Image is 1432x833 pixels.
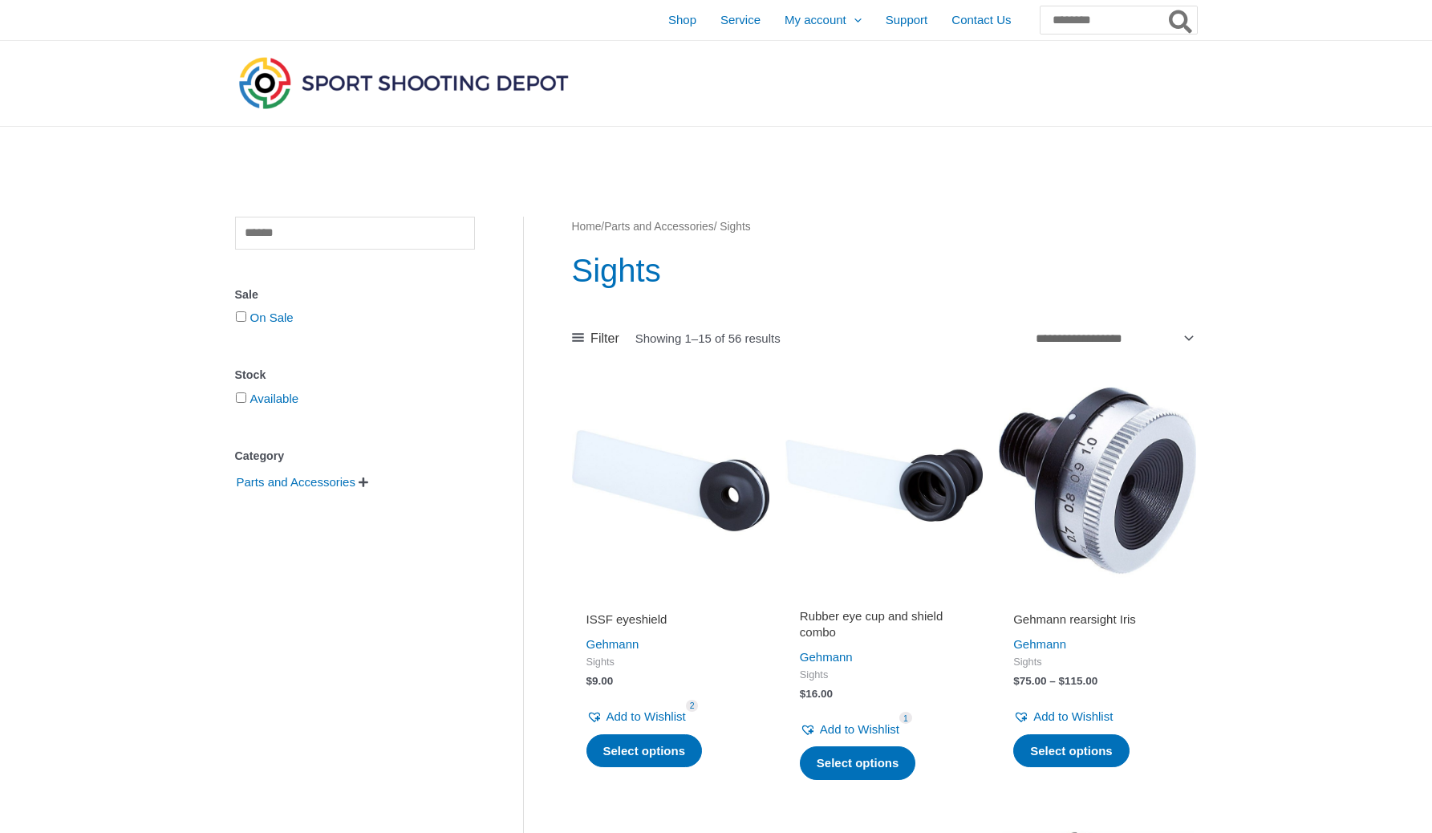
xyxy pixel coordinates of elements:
div: Category [235,445,475,468]
nav: Breadcrumb [572,217,1197,238]
h1: Sights [572,248,1197,293]
span: Filter [590,327,619,351]
bdi: 9.00 [586,675,614,687]
span: Add to Wishlist [820,722,899,736]
button: Search [1166,6,1197,34]
img: eye cup and shield combo [785,382,983,579]
h2: Gehmann rearsight Iris [1013,612,1182,628]
a: Parts and Accessories [604,221,714,233]
img: Sport Shooting Depot [235,53,572,112]
span: $ [1013,675,1020,687]
a: Gehmann [800,650,853,664]
a: Select options for “ISSF eyeshield” [586,734,703,768]
bdi: 16.00 [800,688,833,700]
a: Available [250,392,299,405]
a: Rubber eye cup and shield combo [800,608,968,646]
span: Sights [1013,656,1182,669]
a: Gehmann [586,637,639,651]
a: Filter [572,327,619,351]
img: ISSF eyeshield [572,382,769,579]
h2: Rubber eye cup and shield combo [800,608,968,640]
span: $ [1059,675,1065,687]
select: Shop order [1030,325,1197,351]
h2: ISSF eyeshield [586,612,755,628]
a: Add to Wishlist [586,705,686,728]
a: Select options for “Rubber eye cup and shield combo” [800,746,916,780]
a: ISSF eyeshield [586,612,755,633]
div: Stock [235,364,475,387]
a: Add to Wishlist [1013,705,1113,728]
span: Sights [586,656,755,669]
span:  [359,477,368,488]
bdi: 75.00 [1013,675,1046,687]
input: Available [236,392,246,403]
img: Gehmann rearsight Iris [999,382,1196,579]
span: Parts and Accessories [235,469,357,496]
a: Home [572,221,602,233]
span: $ [586,675,593,687]
bdi: 115.00 [1059,675,1098,687]
iframe: Customer reviews powered by Trustpilot [586,589,755,608]
a: Add to Wishlist [800,718,899,741]
span: 1 [899,712,912,724]
span: $ [800,688,806,700]
span: Add to Wishlist [1033,709,1113,723]
a: Parts and Accessories [235,474,357,488]
span: – [1049,675,1056,687]
span: 2 [686,700,699,712]
span: Add to Wishlist [606,709,686,723]
a: Select options for “Gehmann rearsight Iris” [1013,734,1130,768]
div: Sale [235,283,475,307]
input: On Sale [236,311,246,322]
iframe: Customer reviews powered by Trustpilot [1013,589,1182,608]
a: On Sale [250,311,294,324]
a: Gehmann rearsight Iris [1013,612,1182,633]
a: Gehmann [1013,637,1066,651]
iframe: Customer reviews powered by Trustpilot [800,589,968,608]
span: Sights [800,668,968,682]
p: Showing 1–15 of 56 results [635,332,781,344]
